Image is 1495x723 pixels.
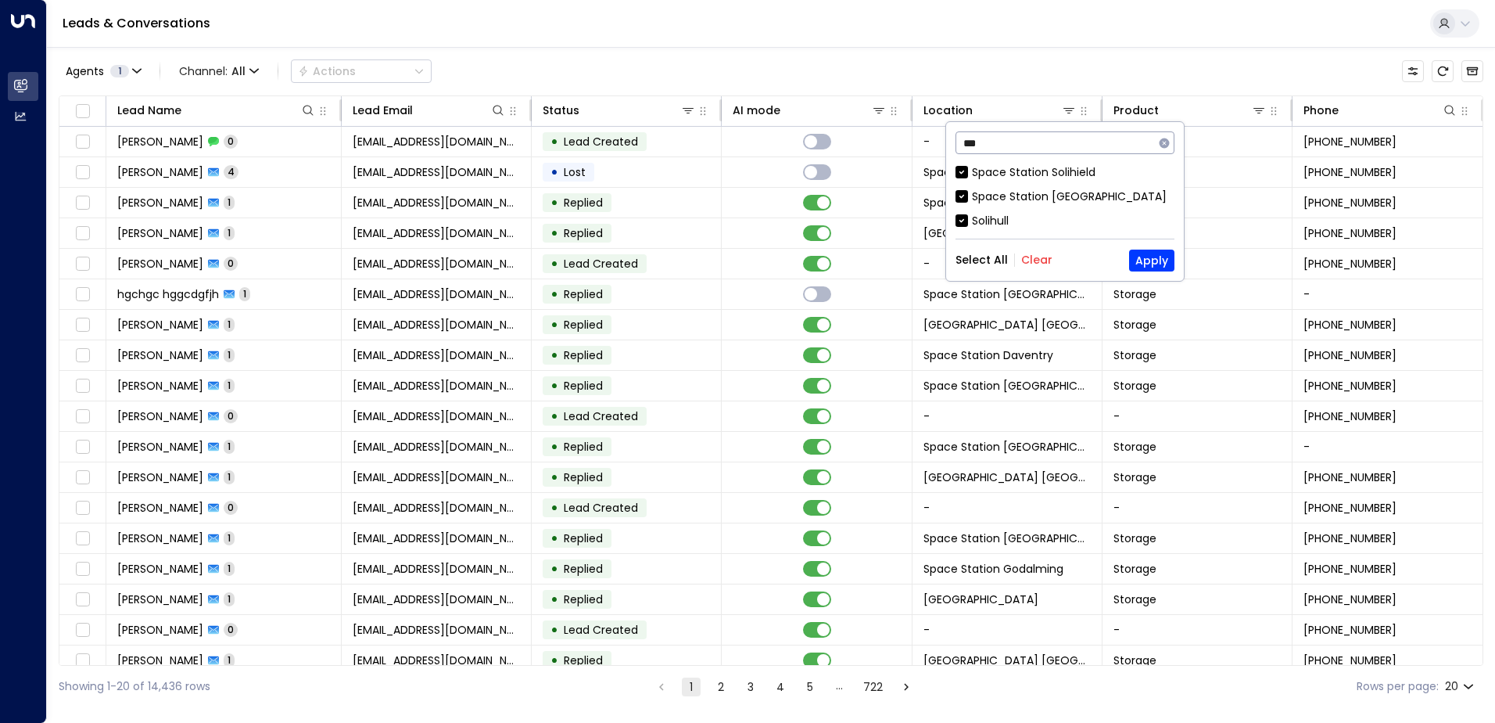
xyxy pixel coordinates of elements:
[59,60,147,82] button: Agents1
[73,315,92,335] span: Toggle select row
[1303,653,1396,668] span: +4793272116
[955,213,1174,229] div: Solihull
[117,101,316,120] div: Lead Name
[1303,561,1396,577] span: +447976804325
[117,256,203,272] span: Arran Lee-Jenks
[224,135,238,148] span: 0
[1357,678,1439,695] label: Rows per page:
[224,440,235,453] span: 1
[564,469,603,485] span: Replied
[73,254,92,274] span: Toggle select row
[1303,347,1396,363] span: +447826171086
[117,225,203,241] span: Arran Lee-Jenks
[117,317,203,333] span: Seamus Dobbin
[291,59,432,83] button: Actions
[73,468,92,487] span: Toggle select row
[63,14,210,32] a: Leads & Conversations
[1303,256,1396,272] span: +447827606046
[712,678,730,696] button: Go to page 2
[550,525,558,552] div: •
[1021,254,1052,266] button: Clear
[353,653,520,668] span: matheaka@live.no
[73,407,92,426] span: Toggle select row
[353,134,520,149] span: p.alfa.nani@gmail.com
[353,164,520,180] span: p.alfa.nani@gmail.com
[353,256,520,272] span: ajenksyt@gmail.com
[353,561,520,577] span: lynne_hargreaves4@hotmail.com
[73,285,92,304] span: Toggle select row
[564,531,603,546] span: Replied
[972,213,1009,229] div: Solihull
[897,678,916,696] button: Go to next page
[860,678,886,696] button: Go to page 722
[117,286,219,302] span: hgchgc hggcdgfjh
[1303,531,1396,546] span: +447470002700
[1303,225,1396,241] span: +447827606046
[550,189,558,216] div: •
[1129,250,1174,272] button: Apply
[239,287,250,300] span: 1
[353,592,520,607] span: laurenaldridge69@hotmail.com
[353,347,520,363] span: istreeter@live.com
[224,409,238,423] span: 0
[564,164,586,180] span: Lost
[923,286,1091,302] span: Space Station Doncaster
[117,134,203,149] span: Pedro Alfanani
[1113,317,1156,333] span: Storage
[550,220,558,246] div: •
[224,196,235,209] span: 1
[1292,279,1482,309] td: -
[550,372,558,399] div: •
[830,678,849,696] div: …
[550,159,558,185] div: •
[564,347,603,363] span: Replied
[564,500,638,516] span: Lead Created
[912,493,1102,523] td: -
[1402,60,1424,82] button: Customize
[117,408,203,424] span: Lucinda Batchelor
[353,531,520,546] span: Ms.zhendie159@gmail.com
[73,163,92,182] span: Toggle select row
[972,164,1095,181] div: Space Station Solihield
[1113,101,1267,120] div: Product
[73,193,92,213] span: Toggle select row
[353,286,520,302] span: hgfdffjhg@gmail.com
[73,590,92,610] span: Toggle select row
[923,469,1091,485] span: Space Station Kilburn
[972,189,1167,205] div: Space Station [GEOGRAPHIC_DATA]
[923,592,1038,607] span: Space Station Hall Green
[923,101,973,120] div: Location
[224,348,235,361] span: 1
[66,66,104,77] span: Agents
[117,378,203,394] span: Lucinda Batchelor
[564,225,603,241] span: Replied
[353,469,520,485] span: zeynep@gulalp.com
[73,102,92,121] span: Toggle select all
[564,561,603,577] span: Replied
[73,224,92,243] span: Toggle select row
[550,403,558,430] div: •
[1303,164,1396,180] span: +447653284957
[1303,134,1396,149] span: +447653284957
[550,281,558,308] div: •
[923,225,1079,241] span: Space Station Kings Heath
[224,257,238,270] span: 0
[550,433,558,460] div: •
[224,623,238,636] span: 0
[224,592,235,606] span: 1
[117,561,203,577] span: Lynne Hargreaves
[955,189,1174,205] div: Space Station [GEOGRAPHIC_DATA]
[1461,60,1483,82] button: Archived Leads
[231,65,246,77] span: All
[73,437,92,457] span: Toggle select row
[224,531,235,545] span: 1
[224,501,238,514] span: 0
[1113,439,1156,455] span: Storage
[1303,592,1396,607] span: +447943851246
[1445,675,1477,698] div: 20
[298,64,356,78] div: Actions
[1303,101,1457,120] div: Phone
[912,401,1102,431] td: -
[564,408,638,424] span: Lead Created
[117,469,203,485] span: Zeynep Gulalp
